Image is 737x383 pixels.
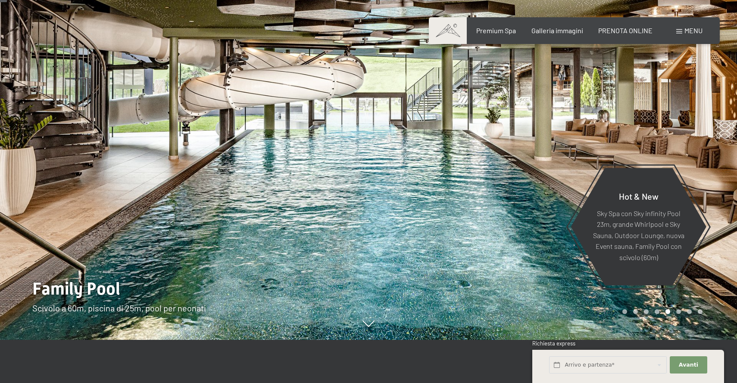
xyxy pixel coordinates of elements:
a: Hot & New Sky Spa con Sky infinity Pool 23m, grande Whirlpool e Sky Sauna, Outdoor Lounge, nuova ... [570,167,707,286]
div: Carousel Page 3 [644,309,649,314]
a: PRENOTA ONLINE [598,26,653,35]
p: Sky Spa con Sky infinity Pool 23m, grande Whirlpool e Sky Sauna, Outdoor Lounge, nuova Event saun... [592,207,685,263]
span: Richiesta express [532,340,575,347]
a: Galleria immagini [531,26,583,35]
div: Carousel Page 2 [633,309,638,314]
span: Hot & New [619,191,659,201]
span: Avanti [679,361,698,369]
button: Avanti [670,356,707,374]
div: Carousel Page 8 [698,309,703,314]
span: Menu [684,26,703,35]
div: Carousel Page 5 (Current Slide) [665,309,670,314]
div: Carousel Page 7 [687,309,692,314]
div: Carousel Page 4 [655,309,659,314]
div: Carousel Page 6 [676,309,681,314]
div: Carousel Page 1 [622,309,627,314]
a: Premium Spa [476,26,516,35]
div: Carousel Pagination [619,309,703,314]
